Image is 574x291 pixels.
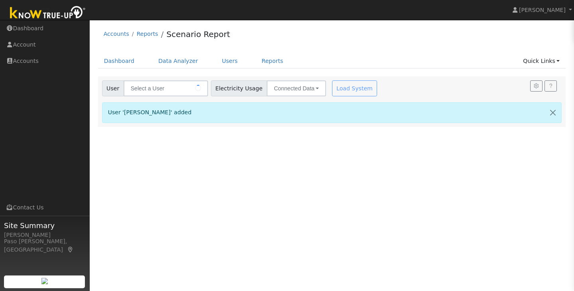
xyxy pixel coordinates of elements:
a: Accounts [104,31,129,37]
a: Users [216,54,244,68]
a: Scenario Report [166,29,230,39]
a: Quick Links [517,54,566,68]
img: retrieve [41,278,48,284]
div: Paso [PERSON_NAME], [GEOGRAPHIC_DATA] [4,237,85,254]
a: Dashboard [98,54,141,68]
a: Reports [256,54,289,68]
div: [PERSON_NAME] [4,231,85,239]
img: Know True-Up [6,4,90,22]
a: Reports [137,31,158,37]
span: Site Summary [4,220,85,231]
a: Map [67,246,74,253]
span: [PERSON_NAME] [519,7,566,13]
a: Data Analyzer [152,54,204,68]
